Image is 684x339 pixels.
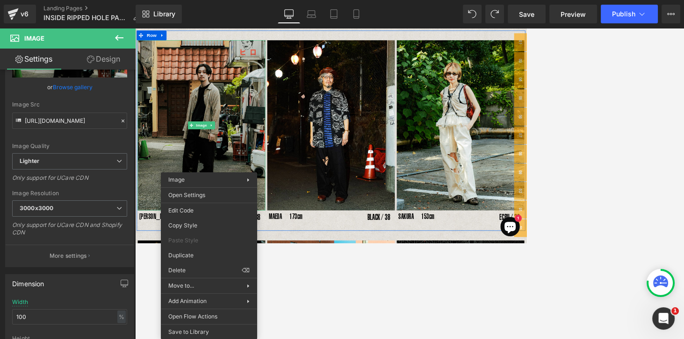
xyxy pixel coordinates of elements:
[12,82,127,92] div: or
[168,221,250,230] span: Copy Style
[549,5,597,23] a: Preview
[323,5,345,23] a: Tablet
[106,135,115,146] a: Expand / Collapse
[24,35,44,42] span: Image
[547,249,566,275] span: 01
[12,101,127,108] div: Image Src
[168,206,250,215] span: Edit Code
[70,49,137,70] a: Design
[12,299,28,305] div: Width
[671,307,679,315] span: 1
[652,307,675,330] iframe: Intercom live chat
[19,8,30,20] div: v6
[168,328,250,336] span: Save to Library
[601,5,658,23] button: Publish
[193,263,307,282] p: MAEDA 173cm
[14,4,33,18] span: Row
[242,266,250,275] span: ⌫
[380,263,494,282] p: SAKURA 153cm
[519,9,534,19] span: Save
[33,4,45,18] a: Expand / Collapse
[547,8,566,34] span: 01
[43,14,129,21] span: INSIDE RIPPED HOLE PANTS
[525,273,558,303] inbox-online-store-chat: Shopifyオンラインストアチャット
[12,190,127,197] div: Image Resolution
[53,79,93,95] a: Browse gallery
[86,135,106,146] span: Image
[485,5,504,23] button: Redo
[547,61,566,87] span: 04
[168,236,250,245] span: Paste Style
[345,5,367,23] a: Mobile
[168,297,247,305] span: Add Animation
[12,221,127,242] div: Only support for UCare CDN and Shopify CDN
[463,5,482,23] button: Undo
[612,10,635,18] span: Publish
[117,311,126,323] div: %
[300,5,323,23] a: Laptop
[321,263,368,283] div: BLACK / 38
[168,282,247,290] span: Move to...
[662,5,680,23] button: More
[6,245,134,267] button: More settings
[547,115,566,141] span: 06
[278,5,300,23] a: Desktop
[12,275,44,288] div: Dimension
[50,252,87,260] p: More settings
[547,196,566,221] span: 09
[4,5,36,23] a: v6
[134,263,181,283] div: BLACK / 38
[12,143,127,149] div: Image Quality
[136,5,182,23] a: New Library
[547,142,566,168] span: 07
[12,174,127,188] div: Only support for UCare CDN
[6,263,120,282] p: [PERSON_NAME] UNO 178cm
[547,222,566,248] span: 02
[561,9,586,19] span: Preview
[168,251,250,260] span: Duplicate
[12,113,127,129] input: Link
[20,205,53,212] b: 3000x3000
[168,191,250,199] span: Open Settings
[12,309,127,325] input: auto
[153,10,175,18] span: Library
[20,157,39,164] b: Lighter
[168,266,242,275] span: Delete
[43,5,147,12] a: Landing Pages
[547,169,566,194] span: 08
[508,263,555,283] div: ECRU / 36
[168,312,250,321] span: Open Flow Actions
[168,176,185,183] span: Image
[547,35,566,60] span: 03
[547,88,566,114] span: 05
